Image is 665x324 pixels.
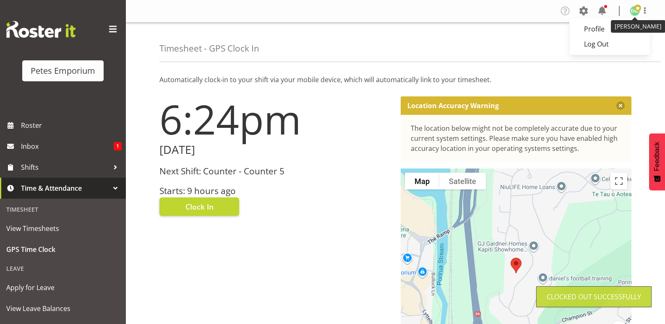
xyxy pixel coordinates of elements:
[569,21,650,36] a: Profile
[159,75,631,85] p: Automatically clock-in to your shift via your mobile device, which will automatically link to you...
[159,186,391,196] h3: Starts: 9 hours ago
[6,302,120,315] span: View Leave Balances
[411,123,622,153] div: The location below might not be completely accurate due to your current system settings. Please m...
[21,182,109,194] span: Time & Attendance
[2,239,124,260] a: GPS Time Clock
[407,101,499,110] p: Location Accuracy Warning
[6,243,120,256] span: GPS Time Clock
[114,142,122,150] span: 1
[21,140,114,153] span: Inbox
[653,142,661,171] span: Feedback
[405,173,439,189] button: Show street map
[6,281,120,294] span: Apply for Leave
[616,101,625,110] button: Close message
[159,166,391,176] h3: Next Shift: Counter - Counter 5
[2,277,124,298] a: Apply for Leave
[159,197,239,216] button: Clock In
[6,21,76,38] img: Rosterit website logo
[439,173,486,189] button: Show satellite imagery
[649,133,665,190] button: Feedback - Show survey
[159,44,259,53] h4: Timesheet - GPS Clock In
[159,96,391,142] h1: 6:24pm
[630,6,640,16] img: david-mcauley697.jpg
[21,161,109,174] span: Shifts
[185,201,214,212] span: Clock In
[2,260,124,277] div: Leave
[159,143,391,156] h2: [DATE]
[21,119,122,132] span: Roster
[31,65,95,77] div: Petes Emporium
[6,222,120,235] span: View Timesheets
[547,292,641,302] div: Clocked out Successfully
[569,36,650,52] a: Log Out
[610,173,627,189] button: Toggle fullscreen view
[2,298,124,319] a: View Leave Balances
[2,218,124,239] a: View Timesheets
[2,201,124,218] div: Timesheet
